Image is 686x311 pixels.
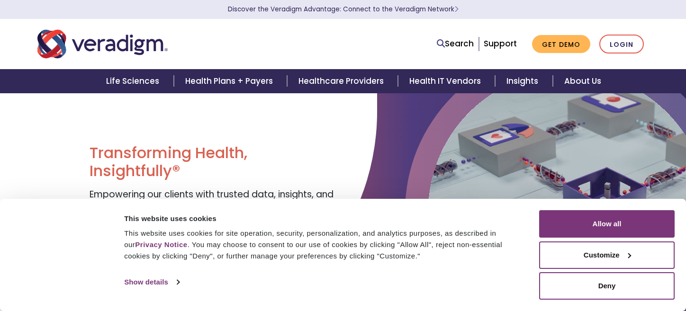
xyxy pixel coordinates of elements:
div: This website uses cookies for site operation, security, personalization, and analytics purposes, ... [124,228,528,262]
a: Healthcare Providers [287,69,398,93]
a: Life Sciences [95,69,173,93]
a: Discover the Veradigm Advantage: Connect to the Veradigm NetworkLearn More [228,5,459,14]
a: Health IT Vendors [398,69,495,93]
button: Allow all [539,210,675,238]
a: Login [599,35,644,54]
div: This website uses cookies [124,213,528,224]
a: Privacy Notice [135,240,187,249]
span: Learn More [454,5,459,14]
button: Customize [539,241,675,269]
a: About Us [553,69,613,93]
a: Support [484,38,517,49]
h1: Transforming Health, Insightfully® [90,144,336,180]
a: Health Plans + Payers [174,69,287,93]
span: Empowering our clients with trusted data, insights, and solutions to help reduce costs and improv... [90,188,334,228]
button: Deny [539,272,675,300]
a: Search [437,37,474,50]
img: Veradigm logo [37,28,168,60]
a: Show details [124,275,179,289]
a: Get Demo [532,35,590,53]
a: Insights [495,69,552,93]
